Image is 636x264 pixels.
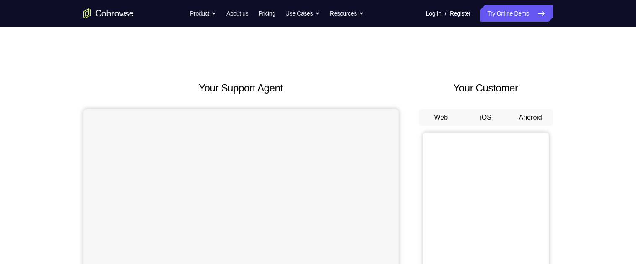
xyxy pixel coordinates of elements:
[83,8,134,18] a: Go to the home page
[463,109,508,126] button: iOS
[83,81,399,96] h2: Your Support Agent
[480,5,553,22] a: Try Online Demo
[445,8,446,18] span: /
[508,109,553,126] button: Android
[190,5,216,22] button: Product
[330,5,364,22] button: Resources
[450,5,470,22] a: Register
[286,5,320,22] button: Use Cases
[258,5,275,22] a: Pricing
[426,5,441,22] a: Log In
[226,5,248,22] a: About us
[419,81,553,96] h2: Your Customer
[419,109,464,126] button: Web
